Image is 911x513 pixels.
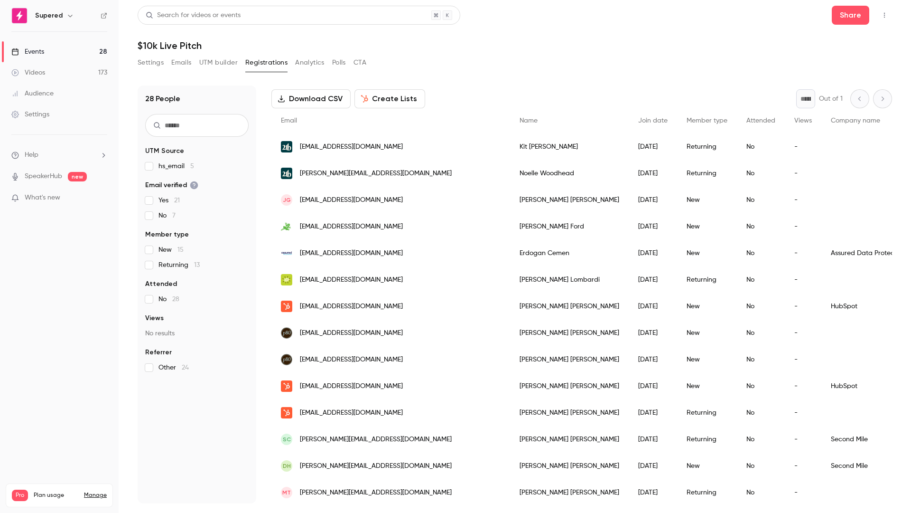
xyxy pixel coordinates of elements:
div: [DATE] [629,266,677,293]
span: 7 [172,212,176,219]
div: [DATE] [629,293,677,320]
div: [PERSON_NAME] [PERSON_NAME] [510,453,629,479]
div: Videos [11,68,45,77]
span: [EMAIL_ADDRESS][DOMAIN_NAME] [300,222,403,232]
div: New [677,373,737,399]
div: Returning [677,160,737,187]
a: Manage [84,492,107,499]
button: UTM builder [199,55,238,70]
span: [EMAIL_ADDRESS][DOMAIN_NAME] [300,355,403,365]
div: - [785,133,821,160]
button: Share [832,6,869,25]
div: - [785,160,821,187]
div: [PERSON_NAME] [PERSON_NAME] [510,373,629,399]
div: No [737,187,785,213]
div: [PERSON_NAME] [PERSON_NAME] [510,479,629,506]
div: Search for videos or events [146,10,241,20]
div: No [737,133,785,160]
div: - [785,346,821,373]
h1: 28 People [145,93,180,104]
img: hubspot.com [281,407,292,418]
iframe: Noticeable Trigger [96,194,107,202]
div: No [737,399,785,426]
span: 28 [172,296,179,303]
button: CTA [353,55,366,70]
h6: Supered [35,11,63,20]
div: New [677,320,737,346]
div: No [737,453,785,479]
li: help-dropdown-opener [11,150,107,160]
button: Polls [332,55,346,70]
div: - [785,399,821,426]
span: Company name [831,117,880,124]
span: [PERSON_NAME][EMAIL_ADDRESS][DOMAIN_NAME] [300,169,452,179]
div: [PERSON_NAME] [PERSON_NAME] [510,426,629,453]
div: No [737,160,785,187]
div: [DATE] [629,346,677,373]
span: [PERSON_NAME][EMAIL_ADDRESS][DOMAIN_NAME] [300,461,452,471]
img: kiwicreative.net [281,274,292,285]
div: New [677,293,737,320]
div: [DATE] [629,213,677,240]
div: No [737,293,785,320]
span: 5 [190,163,194,170]
div: [PERSON_NAME] [PERSON_NAME] [510,320,629,346]
div: No [737,346,785,373]
span: Join date [638,117,668,124]
div: [PERSON_NAME] [PERSON_NAME] [510,187,629,213]
div: Settings [11,110,49,119]
span: What's new [25,193,60,203]
div: [DATE] [629,479,677,506]
span: DH [283,462,291,470]
div: Returning [677,133,737,160]
div: Returning [677,399,737,426]
div: - [785,187,821,213]
div: Returning [677,479,737,506]
div: - [785,213,821,240]
div: [DATE] [629,373,677,399]
div: [DATE] [629,187,677,213]
div: Erdogan Cemen [510,240,629,266]
span: UTM Source [145,146,184,156]
button: Analytics [295,55,325,70]
span: [EMAIL_ADDRESS][DOMAIN_NAME] [300,142,403,152]
span: [EMAIL_ADDRESS][DOMAIN_NAME] [300,381,403,391]
div: [PERSON_NAME] Lombardi [510,266,629,293]
div: - [785,266,821,293]
div: - [785,373,821,399]
span: [EMAIL_ADDRESS][DOMAIN_NAME] [300,328,403,338]
div: No [737,479,785,506]
div: Audience [11,89,54,98]
span: [EMAIL_ADDRESS][DOMAIN_NAME] [300,302,403,312]
div: [DATE] [629,160,677,187]
img: sagefrog.com [281,221,292,232]
img: Supered [12,8,27,23]
div: New [677,346,737,373]
span: hs_email [158,161,194,171]
div: [PERSON_NAME] Ford [510,213,629,240]
button: Download CSV [271,89,351,108]
span: New [158,245,184,255]
div: [DATE] [629,426,677,453]
div: [PERSON_NAME] [PERSON_NAME] [510,346,629,373]
div: [PERSON_NAME] [PERSON_NAME] [510,293,629,320]
button: Settings [138,55,164,70]
div: [DATE] [629,453,677,479]
span: [EMAIL_ADDRESS][DOMAIN_NAME] [300,408,403,418]
img: protocol80.com [281,327,292,339]
div: No [737,426,785,453]
div: No [737,373,785,399]
span: 15 [177,247,184,253]
span: Email [281,117,297,124]
div: Events [11,47,44,57]
div: Noelle Woodhead [510,160,629,187]
div: - [785,479,821,506]
div: - [785,426,821,453]
div: - [785,240,821,266]
span: MT [282,488,291,497]
div: New [677,240,737,266]
p: No results [145,329,249,338]
span: [EMAIL_ADDRESS][DOMAIN_NAME] [300,248,403,258]
section: facet-groups [145,146,249,372]
div: - [785,453,821,479]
